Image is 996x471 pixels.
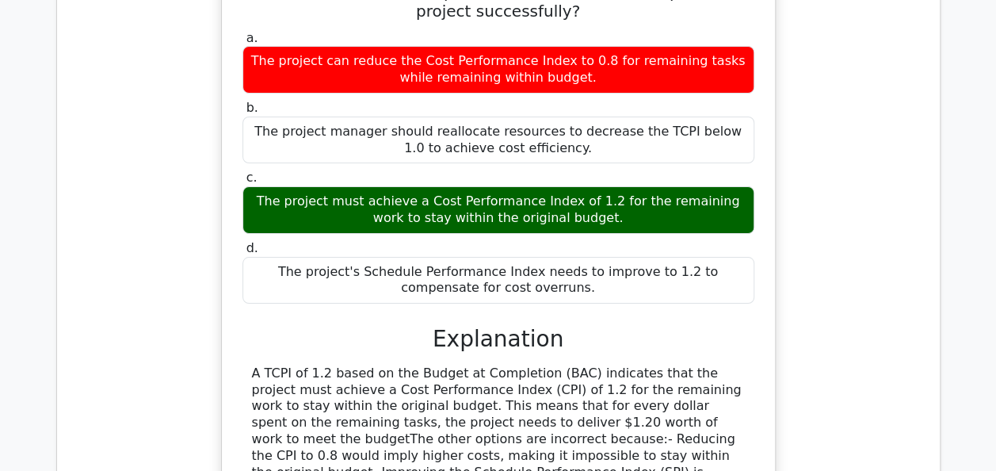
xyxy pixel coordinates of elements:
[242,46,754,94] div: The project can reduce the Cost Performance Index to 0.8 for remaining tasks while remaining with...
[246,30,258,45] span: a.
[252,326,745,353] h3: Explanation
[242,186,754,234] div: The project must achieve a Cost Performance Index of 1.2 for the remaining work to stay within th...
[242,257,754,304] div: The project's Schedule Performance Index needs to improve to 1.2 to compensate for cost overruns.
[246,240,258,255] span: d.
[242,117,754,164] div: The project manager should reallocate resources to decrease the TCPI below 1.0 to achieve cost ef...
[246,100,258,115] span: b.
[246,170,258,185] span: c.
